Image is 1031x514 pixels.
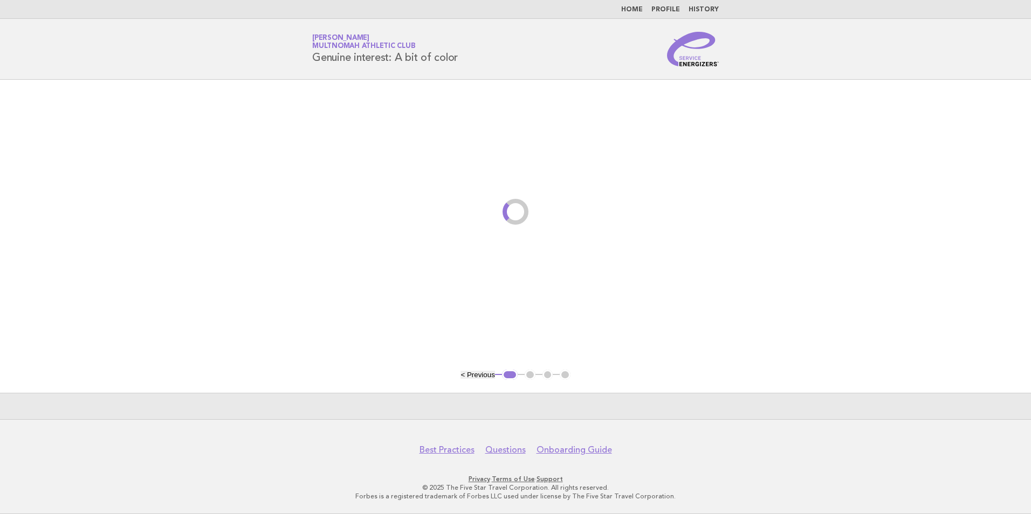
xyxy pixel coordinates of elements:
[185,483,846,492] p: © 2025 The Five Star Travel Corporation. All rights reserved.
[312,34,415,50] a: [PERSON_NAME]Multnomah Athletic Club
[492,475,535,483] a: Terms of Use
[689,6,719,13] a: History
[667,32,719,66] img: Service Energizers
[651,6,680,13] a: Profile
[185,475,846,483] p: · ·
[485,444,526,455] a: Questions
[469,475,490,483] a: Privacy
[537,475,563,483] a: Support
[537,444,612,455] a: Onboarding Guide
[312,43,415,50] span: Multnomah Athletic Club
[621,6,643,13] a: Home
[312,35,458,63] h1: Genuine interest: A bit of color
[185,492,846,501] p: Forbes is a registered trademark of Forbes LLC used under license by The Five Star Travel Corpora...
[420,444,475,455] a: Best Practices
